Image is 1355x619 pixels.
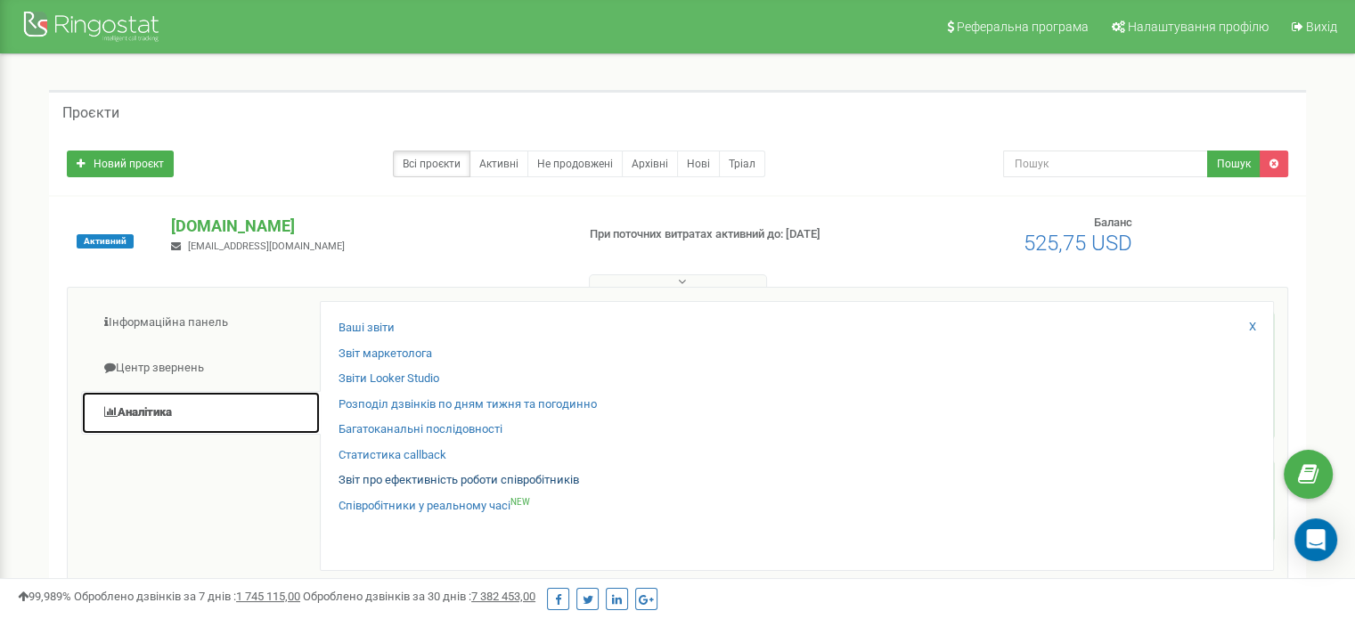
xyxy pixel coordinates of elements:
[339,421,502,438] a: Багатоканальні послідовності
[527,151,623,177] a: Не продовжені
[339,320,395,337] a: Ваші звіти
[1294,518,1337,561] div: Open Intercom Messenger
[1128,20,1269,34] span: Налаштування профілю
[510,497,530,507] sup: NEW
[67,151,174,177] a: Новий проєкт
[393,151,470,177] a: Всі проєкти
[171,215,560,238] p: [DOMAIN_NAME]
[339,396,597,413] a: Розподіл дзвінків по дням тижня та погодинно
[188,240,345,252] span: [EMAIL_ADDRESS][DOMAIN_NAME]
[719,151,765,177] a: Тріал
[81,391,321,435] a: Аналiтика
[1003,151,1208,177] input: Пошук
[339,371,439,387] a: Звіти Looker Studio
[62,105,119,121] h5: Проєкти
[77,234,134,248] span: Активний
[339,447,446,464] a: Статистика callback
[339,498,530,515] a: Співробітники у реальному часіNEW
[1249,319,1256,336] a: X
[471,590,535,603] u: 7 382 453,00
[957,20,1089,34] span: Реферальна програма
[1207,151,1261,177] button: Пошук
[590,226,875,243] p: При поточних витратах активний до: [DATE]
[1306,20,1337,34] span: Вихід
[339,346,432,362] a: Звіт маркетолога
[303,590,535,603] span: Оброблено дзвінків за 30 днів :
[622,151,678,177] a: Архівні
[1024,231,1132,256] span: 525,75 USD
[677,151,720,177] a: Нові
[81,301,321,345] a: Інформаційна панель
[1094,216,1132,229] span: Баланс
[469,151,528,177] a: Активні
[74,590,300,603] span: Оброблено дзвінків за 7 днів :
[81,346,321,390] a: Центр звернень
[18,590,71,603] span: 99,989%
[339,472,579,489] a: Звіт про ефективність роботи співробітників
[236,590,300,603] u: 1 745 115,00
